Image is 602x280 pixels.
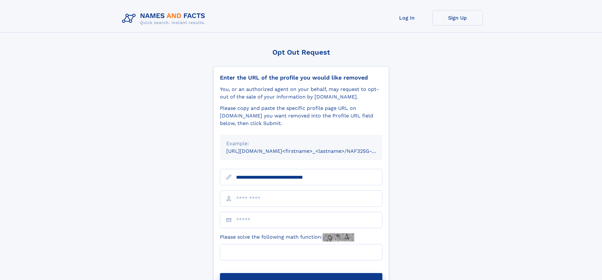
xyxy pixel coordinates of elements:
a: Sign Up [432,10,483,26]
div: You, or an authorized agent on your behalf, may request to opt-out of the sale of your informatio... [220,86,382,101]
div: Enter the URL of the profile you would like removed [220,74,382,81]
label: Please solve the following math function: [220,233,354,241]
div: Example: [226,140,376,147]
small: [URL][DOMAIN_NAME]<firstname>_<lastname>/NAF325G-xxxxxxxx [226,148,394,154]
div: Opt Out Request [213,48,389,56]
a: Log In [382,10,432,26]
img: Logo Names and Facts [119,10,210,27]
div: Please copy and paste the specific profile page URL on [DOMAIN_NAME] you want removed into the Pr... [220,104,382,127]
